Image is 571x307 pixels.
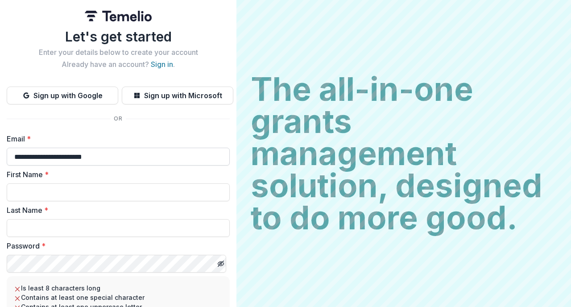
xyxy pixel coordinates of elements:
[7,87,118,104] button: Sign up with Google
[7,29,230,45] h1: Let's get started
[7,48,230,57] h2: Enter your details below to create your account
[7,241,224,251] label: Password
[14,293,223,302] li: Contains at least one special character
[14,283,223,293] li: Is least 8 characters long
[151,60,173,69] a: Sign in
[7,169,224,180] label: First Name
[214,257,228,271] button: Toggle password visibility
[85,11,152,21] img: Temelio
[7,60,230,69] h2: Already have an account? .
[122,87,233,104] button: Sign up with Microsoft
[7,133,224,144] label: Email
[7,205,224,216] label: Last Name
